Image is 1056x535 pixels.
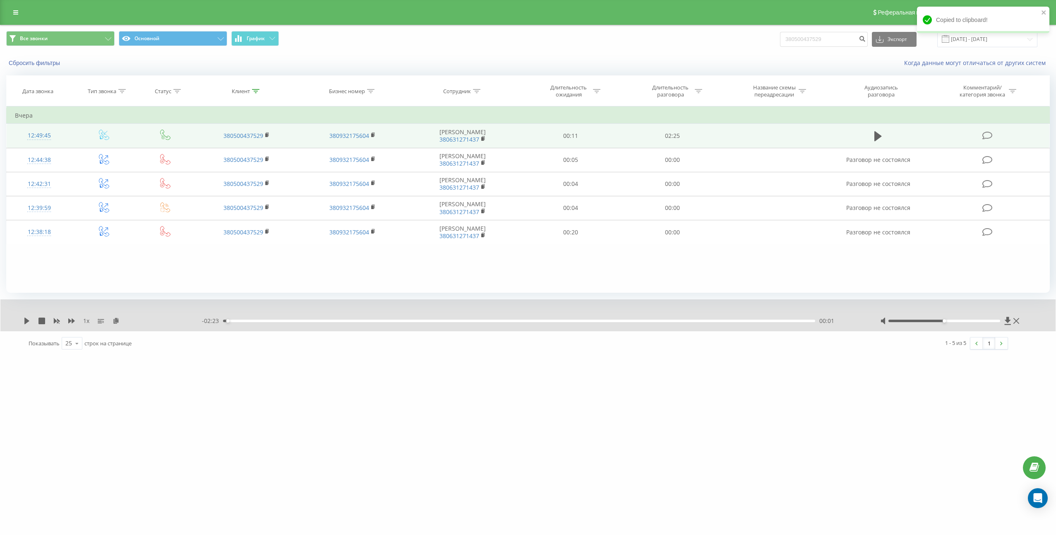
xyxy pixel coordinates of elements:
[648,84,693,98] div: Длительность разговора
[406,124,520,148] td: [PERSON_NAME]
[406,172,520,196] td: [PERSON_NAME]
[15,224,63,240] div: 12:38:18
[223,156,263,164] a: 380500437529
[329,180,369,188] a: 380932175604
[878,9,946,16] span: Реферальная программа
[83,317,89,325] span: 1 x
[958,84,1007,98] div: Комментарий/категория звонка
[223,204,263,212] a: 380500437529
[15,128,63,144] div: 12:49:45
[520,172,622,196] td: 00:04
[520,148,622,172] td: 00:05
[29,340,60,347] span: Показывать
[439,159,479,167] a: 380631271437
[439,183,479,191] a: 380631271437
[872,32,917,47] button: Экспорт
[520,196,622,220] td: 00:04
[439,208,479,216] a: 380631271437
[84,340,132,347] span: строк на странице
[904,59,1050,67] a: Когда данные могут отличаться от других систем
[752,84,797,98] div: Название схемы переадресации
[846,228,910,236] span: Разговор не состоялся
[15,152,63,168] div: 12:44:38
[155,88,171,95] div: Статус
[22,88,53,95] div: Дата звонка
[6,59,64,67] button: Сбросить фильтры
[819,317,834,325] span: 00:01
[945,339,966,347] div: 1 - 5 из 5
[329,88,365,95] div: Бизнес номер
[983,337,995,349] a: 1
[917,7,1049,33] div: Copied to clipboard!
[223,180,263,188] a: 380500437529
[247,36,265,41] span: График
[622,124,723,148] td: 02:25
[439,232,479,240] a: 380631271437
[1028,488,1048,508] div: Open Intercom Messenger
[406,148,520,172] td: [PERSON_NAME]
[329,204,369,212] a: 380932175604
[231,31,279,46] button: График
[846,180,910,188] span: Разговор не состоялся
[202,317,223,325] span: - 02:23
[520,220,622,244] td: 00:20
[443,88,471,95] div: Сотрудник
[854,84,908,98] div: Аудиозапись разговора
[15,200,63,216] div: 12:39:59
[329,156,369,164] a: 380932175604
[520,124,622,148] td: 00:11
[119,31,227,46] button: Основной
[547,84,591,98] div: Длительность ожидания
[329,228,369,236] a: 380932175604
[622,220,723,244] td: 00:00
[406,220,520,244] td: [PERSON_NAME]
[846,156,910,164] span: Разговор не состоялся
[20,35,48,42] span: Все звонки
[943,319,946,323] div: Accessibility label
[439,135,479,143] a: 380631271437
[780,32,868,47] input: Поиск по номеру
[223,228,263,236] a: 380500437529
[88,88,116,95] div: Тип звонка
[7,107,1050,124] td: Вчера
[15,176,63,192] div: 12:42:31
[1041,9,1047,17] button: close
[622,196,723,220] td: 00:00
[65,339,72,347] div: 25
[846,204,910,212] span: Разговор не состоялся
[232,88,250,95] div: Клиент
[223,132,263,140] a: 380500437529
[226,319,230,323] div: Accessibility label
[622,148,723,172] td: 00:00
[622,172,723,196] td: 00:00
[406,196,520,220] td: [PERSON_NAME]
[6,31,115,46] button: Все звонки
[329,132,369,140] a: 380932175604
